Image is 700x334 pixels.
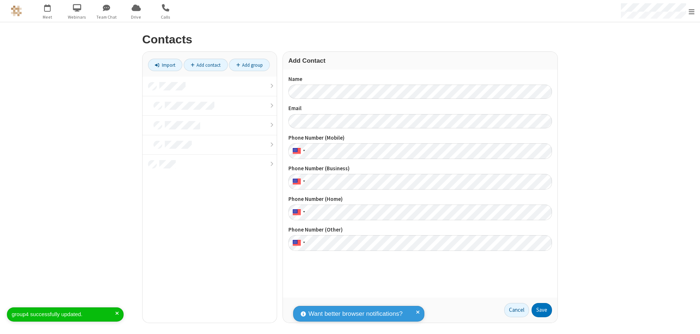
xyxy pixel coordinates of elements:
span: Meet [34,14,61,20]
span: Webinars [63,14,91,20]
img: QA Selenium DO NOT DELETE OR CHANGE [11,5,22,16]
div: United States: + 1 [288,143,307,159]
h3: Add Contact [288,57,552,64]
div: United States: + 1 [288,235,307,251]
label: Phone Number (Other) [288,226,552,234]
div: United States: + 1 [288,174,307,190]
a: Add contact [184,59,228,71]
span: Want better browser notifications? [308,309,402,319]
a: Add group [229,59,270,71]
a: Cancel [504,303,529,318]
span: Team Chat [93,14,120,20]
button: Save [532,303,552,318]
h2: Contacts [142,33,558,46]
div: group4 successfully updated. [12,310,115,319]
div: United States: + 1 [288,205,307,220]
label: Phone Number (Business) [288,164,552,173]
span: Drive [122,14,150,20]
label: Email [288,104,552,113]
label: Phone Number (Home) [288,195,552,203]
a: Import [148,59,182,71]
span: Calls [152,14,179,20]
label: Name [288,75,552,83]
label: Phone Number (Mobile) [288,134,552,142]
